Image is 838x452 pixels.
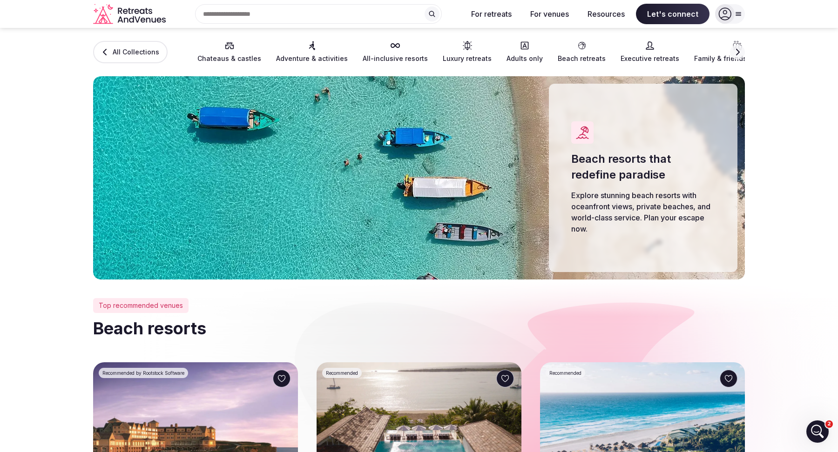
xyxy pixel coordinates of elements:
span: Luxury retreats [443,54,492,63]
iframe: Intercom live chat [806,420,829,443]
a: Luxury retreats [443,41,492,63]
div: Recommended [546,368,585,378]
img: Beach resorts [93,76,745,279]
span: Recommended by Rootstock Software [102,370,184,376]
span: Family & friends getaways [694,54,781,63]
button: For venues [523,4,576,24]
a: All Collections [93,41,168,63]
a: Family & friends getaways [694,41,781,63]
a: Beach retreats [558,41,606,63]
div: Recommended by Rootstock Software [99,368,188,378]
a: Visit the homepage [93,4,168,25]
a: Adults only [507,41,543,63]
div: Recommended [322,368,362,378]
span: Let's connect [636,4,710,24]
span: Adventure & activities [276,54,348,63]
button: For retreats [464,4,519,24]
p: Explore stunning beach resorts with oceanfront views, private beaches, and world-class service. P... [571,190,715,234]
a: Chateaus & castles [197,41,261,63]
h2: Beach resorts [93,317,745,340]
span: Recommended [549,370,581,376]
button: Resources [580,4,632,24]
span: Adults only [507,54,543,63]
a: All-inclusive resorts [363,41,428,63]
span: Chateaus & castles [197,54,261,63]
svg: Retreats and Venues company logo [93,4,168,25]
span: 2 [825,420,833,428]
span: All Collections [113,47,159,57]
div: Top recommended venues [93,298,189,313]
span: All-inclusive resorts [363,54,428,63]
a: Executive retreats [621,41,679,63]
span: Recommended [326,370,358,376]
span: Beach retreats [558,54,606,63]
a: Adventure & activities [276,41,348,63]
span: Executive retreats [621,54,679,63]
h1: Beach resorts that redefine paradise [571,151,715,182]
